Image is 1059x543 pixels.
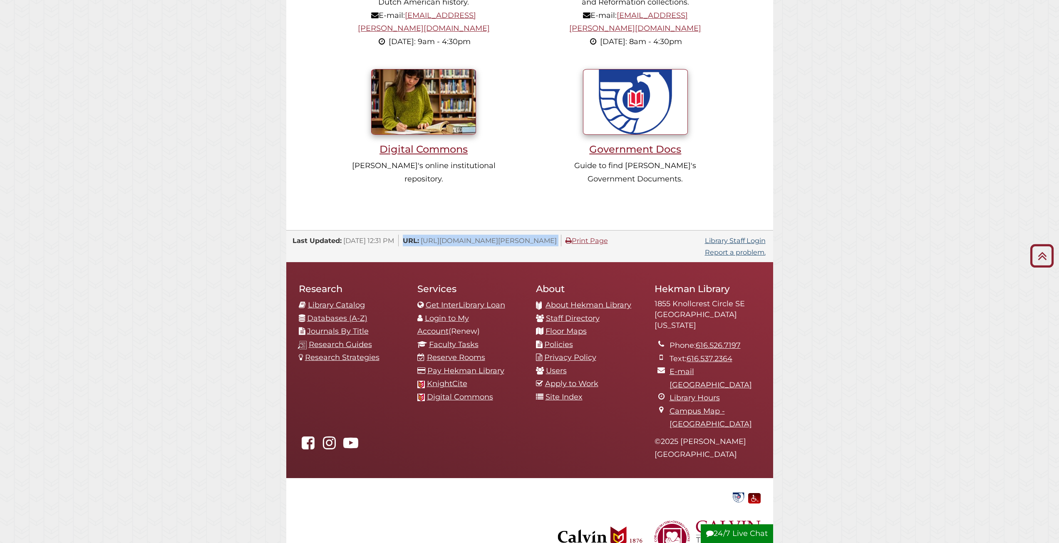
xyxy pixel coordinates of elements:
[670,393,720,402] a: Library Hours
[600,37,682,46] span: [DATE]: 8am - 4:30pm
[427,392,493,402] a: Digital Commons
[731,491,746,503] img: Government Documents Federal Depository Library
[417,312,523,338] li: (Renew)
[426,300,505,310] a: Get InterLibrary Loan
[403,236,419,245] span: URL:
[655,283,761,295] h2: Hekman Library
[417,394,425,401] img: Calvin favicon logo
[339,159,508,186] p: [PERSON_NAME]'s online institutional repository.
[307,327,369,336] a: Journals By Title
[546,327,587,336] a: Floor Maps
[371,69,476,135] img: Student writing inside library
[307,314,367,323] a: Databases (A-Z)
[670,407,752,429] a: Campus Map - [GEOGRAPHIC_DATA]
[748,492,761,501] a: Disability Assistance
[417,314,469,336] a: Login to My Account
[544,353,596,362] a: Privacy Policy
[427,366,504,375] a: Pay Hekman Library
[320,441,339,450] a: hekmanlibrary on Instagram
[655,299,761,331] address: 1855 Knollcrest Circle SE [GEOGRAPHIC_DATA][US_STATE]
[670,339,761,352] li: Phone:
[569,11,701,33] a: [EMAIL_ADDRESS][PERSON_NAME][DOMAIN_NAME]
[565,236,608,245] a: Print Page
[305,353,379,362] a: Research Strategies
[309,340,372,349] a: Research Guides
[339,143,508,155] h3: Digital Commons
[551,159,720,186] p: Guide to find [PERSON_NAME]'s Government Documents.
[748,491,761,503] img: Disability Assistance
[299,441,318,450] a: Hekman Library on Facebook
[565,237,572,244] i: Print Page
[429,340,479,349] a: Faculty Tasks
[293,236,342,245] span: Last Updated:
[655,435,761,461] p: © 2025 [PERSON_NAME][GEOGRAPHIC_DATA]
[551,97,720,155] a: Government Docs
[546,366,567,375] a: Users
[339,97,508,155] a: Digital Commons
[343,236,394,245] span: [DATE] 12:31 PM
[546,314,600,323] a: Staff Directory
[546,392,583,402] a: Site Index
[1027,249,1057,263] a: Back to Top
[417,381,425,388] img: Calvin favicon logo
[546,300,631,310] a: About Hekman Library
[687,354,732,363] a: 616.537.2364
[551,143,720,155] h3: Government Docs
[299,283,405,295] h2: Research
[358,11,490,33] a: [EMAIL_ADDRESS][PERSON_NAME][DOMAIN_NAME]
[670,367,752,389] a: E-mail [GEOGRAPHIC_DATA]
[427,353,485,362] a: Reserve Rooms
[705,236,766,245] a: Library Staff Login
[731,492,746,501] a: Government Documents Federal Depository Library
[670,352,761,366] li: Text:
[583,69,688,135] img: U.S. Government Documents seal
[696,341,741,350] a: 616.526.7197
[705,248,766,256] a: Report a problem.
[389,37,471,46] span: [DATE]: 9am - 4:30pm
[545,379,598,388] a: Apply to Work
[544,340,573,349] a: Policies
[308,300,365,310] a: Library Catalog
[341,441,360,450] a: Hekman Library on YouTube
[421,236,557,245] span: [URL][DOMAIN_NAME][PERSON_NAME]
[298,341,307,350] img: research-guides-icon-white_37x37.png
[417,283,523,295] h2: Services
[536,283,642,295] h2: About
[427,379,467,388] a: KnightCite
